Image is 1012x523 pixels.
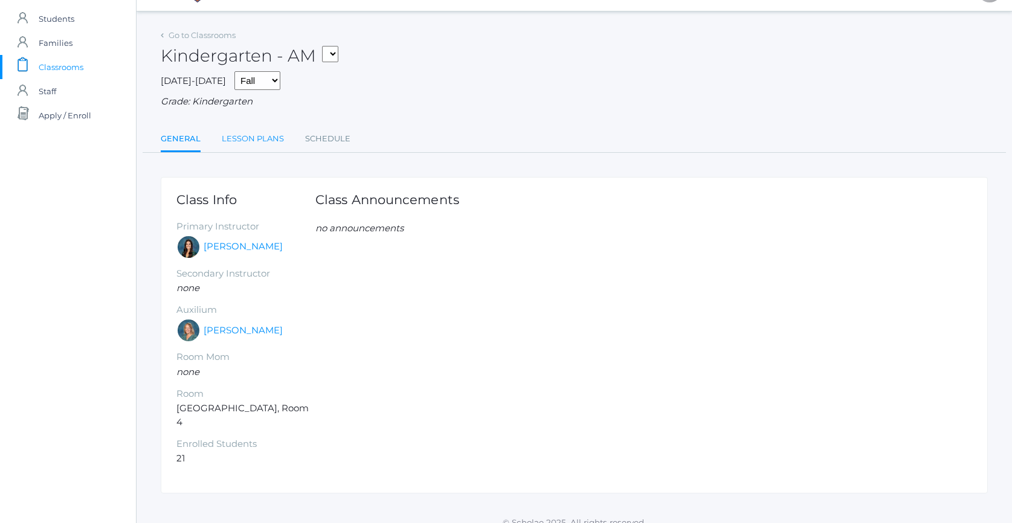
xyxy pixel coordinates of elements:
h5: Primary Instructor [176,222,315,232]
span: Staff [39,79,56,103]
a: [PERSON_NAME] [204,240,283,254]
li: 21 [176,452,315,466]
a: General [161,127,201,153]
a: Lesson Plans [222,127,284,151]
span: [DATE]-[DATE] [161,75,226,86]
h1: Class Info [176,193,315,207]
span: Students [39,7,74,31]
em: none [176,282,199,294]
div: Jordyn Dewey [176,235,201,259]
span: Families [39,31,73,55]
h2: Kindergarten - AM [161,47,338,65]
a: Schedule [305,127,350,151]
em: no announcements [315,222,404,234]
div: Grade: Kindergarten [161,95,988,109]
a: Go to Classrooms [169,30,236,40]
h5: Room Mom [176,352,315,362]
em: none [176,366,199,377]
span: Apply / Enroll [39,103,91,127]
div: Maureen Doyle [176,318,201,342]
h5: Secondary Instructor [176,269,315,279]
span: Classrooms [39,55,83,79]
h5: Room [176,389,315,399]
h1: Class Announcements [315,193,459,207]
div: [GEOGRAPHIC_DATA], Room 4 [176,193,315,466]
h5: Auxilium [176,305,315,315]
h5: Enrolled Students [176,439,315,449]
a: [PERSON_NAME] [204,324,283,338]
